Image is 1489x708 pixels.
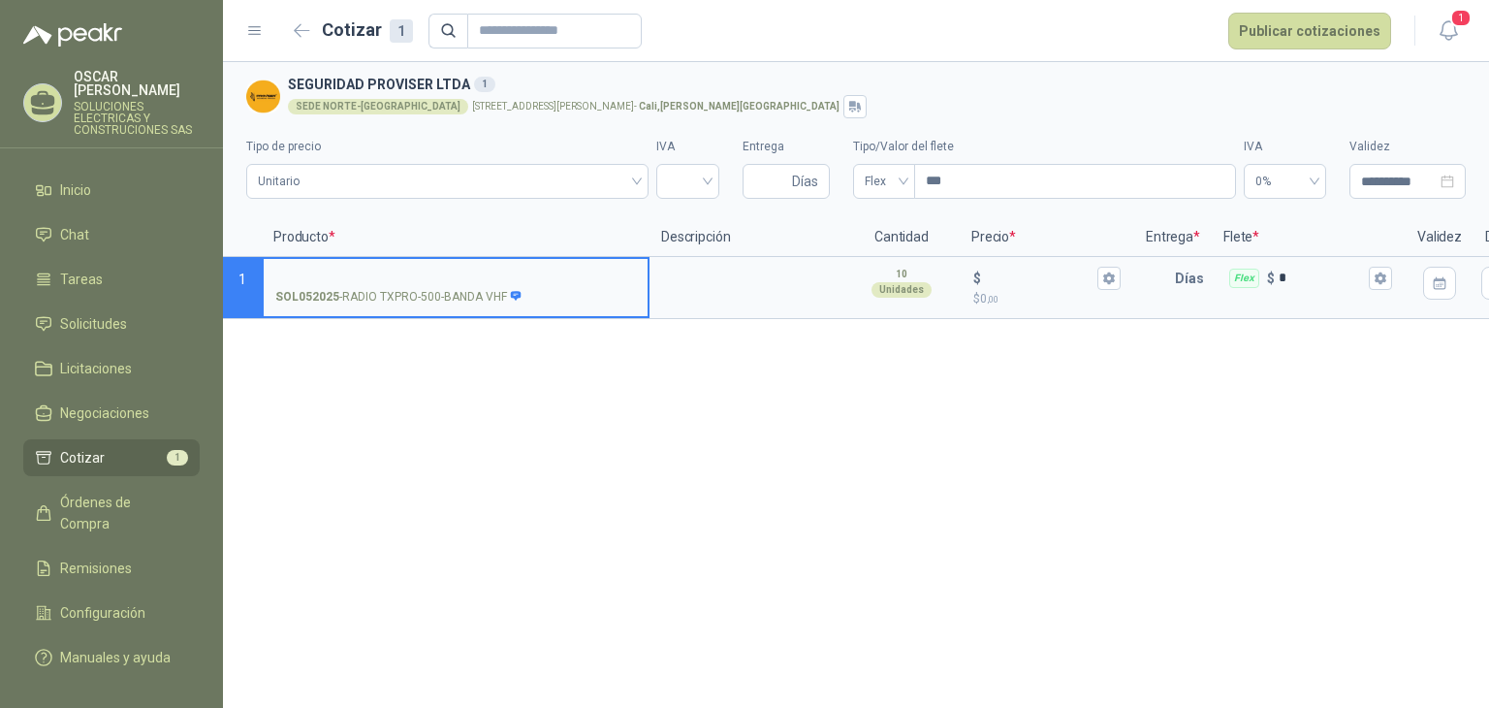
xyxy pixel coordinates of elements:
[896,267,907,282] p: 10
[1406,218,1473,257] p: Validez
[865,167,903,196] span: Flex
[60,447,105,468] span: Cotizar
[960,218,1134,257] p: Precio
[23,216,200,253] a: Chat
[23,23,122,47] img: Logo peakr
[985,271,1093,285] input: $$0,00
[1134,218,1212,257] p: Entrega
[973,268,981,289] p: $
[743,138,830,156] label: Entrega
[1212,218,1406,257] p: Flete
[60,358,132,379] span: Licitaciones
[792,165,818,198] span: Días
[1450,9,1472,27] span: 1
[23,639,200,676] a: Manuales y ayuda
[973,290,1121,308] p: $
[649,218,843,257] p: Descripción
[23,172,200,209] a: Inicio
[322,16,413,44] h2: Cotizar
[1097,267,1121,290] button: $$0,00
[1244,138,1326,156] label: IVA
[288,74,1458,95] h3: SEGURIDAD PROVISER LTDA
[1431,14,1466,48] button: 1
[60,179,91,201] span: Inicio
[60,402,149,424] span: Negociaciones
[843,218,960,257] p: Cantidad
[871,282,932,298] div: Unidades
[60,492,181,534] span: Órdenes de Compra
[23,595,200,631] a: Configuración
[60,647,171,668] span: Manuales y ayuda
[23,439,200,476] a: Cotizar1
[60,558,132,579] span: Remisiones
[275,288,339,306] strong: SOL052025
[258,167,637,196] span: Unitario
[246,80,280,113] img: Company Logo
[1255,167,1315,196] span: 0%
[275,272,636,286] input: SOL052025-RADIO TXPRO-500-BANDA VHF
[1228,13,1391,49] button: Publicar cotizaciones
[474,77,495,92] div: 1
[980,292,998,306] span: 0
[60,602,145,624] span: Configuración
[288,99,468,114] div: SEDE NORTE-[GEOGRAPHIC_DATA]
[23,261,200,298] a: Tareas
[1267,268,1275,289] p: $
[246,138,649,156] label: Tipo de precio
[74,70,200,97] p: OSCAR [PERSON_NAME]
[639,101,840,112] strong: Cali , [PERSON_NAME][GEOGRAPHIC_DATA]
[1369,267,1392,290] button: Flex $
[987,294,998,305] span: ,00
[656,138,719,156] label: IVA
[60,313,127,335] span: Solicitudes
[853,138,1236,156] label: Tipo/Valor del flete
[23,550,200,587] a: Remisiones
[167,450,188,466] span: 1
[1349,138,1466,156] label: Validez
[1279,271,1365,285] input: Flex $
[275,288,523,306] p: - RADIO TXPRO-500-BANDA VHF
[262,218,649,257] p: Producto
[60,269,103,290] span: Tareas
[472,102,840,112] p: [STREET_ADDRESS][PERSON_NAME] -
[1175,259,1212,298] p: Días
[23,306,200,342] a: Solicitudes
[60,224,89,245] span: Chat
[74,101,200,136] p: SOLUCIONES ELECTRICAS Y CONSTRUCIONES SAS
[238,272,246,287] span: 1
[390,19,413,43] div: 1
[23,484,200,542] a: Órdenes de Compra
[23,350,200,387] a: Licitaciones
[23,395,200,432] a: Negociaciones
[1229,269,1259,288] div: Flex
